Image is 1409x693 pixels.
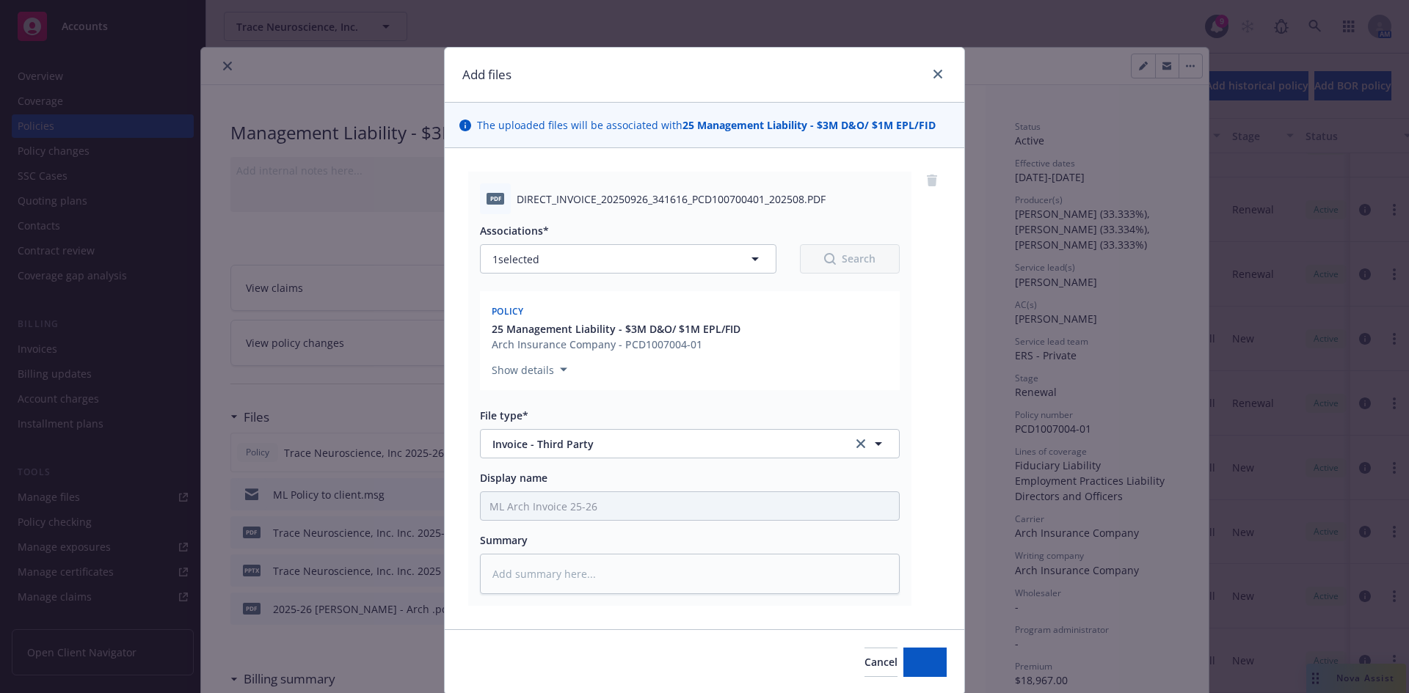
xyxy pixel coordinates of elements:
[480,533,528,547] span: Summary
[481,492,899,520] input: Add display name here...
[480,429,900,458] button: Invoice - Third Partyclear selection
[480,471,547,485] span: Display name
[492,436,832,452] span: Invoice - Third Party
[852,435,870,452] a: clear selection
